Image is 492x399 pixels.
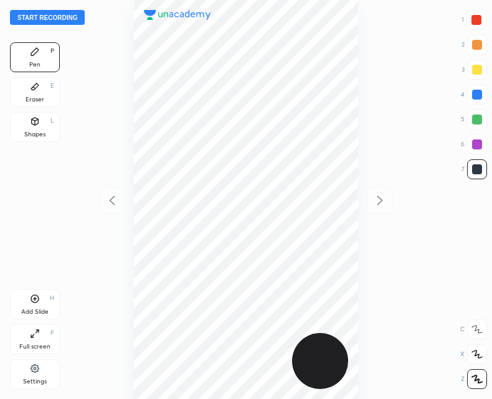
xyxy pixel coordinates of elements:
div: H [50,295,54,301]
div: Eraser [26,96,44,103]
div: 4 [461,85,487,105]
div: 1 [461,10,486,30]
div: 3 [461,60,487,80]
div: C [460,319,487,339]
img: logo.38c385cc.svg [144,10,211,20]
div: Settings [23,378,47,385]
div: Add Slide [21,309,49,315]
div: F [50,330,54,336]
div: 2 [461,35,487,55]
div: Shapes [24,131,45,138]
div: Full screen [19,344,50,350]
div: Pen [29,62,40,68]
div: L [50,118,54,124]
div: E [50,83,54,89]
div: 5 [461,110,487,129]
button: Start recording [10,10,85,25]
div: 7 [461,159,487,179]
div: Z [461,369,487,389]
div: P [50,48,54,54]
div: 6 [461,134,487,154]
div: X [460,344,487,364]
